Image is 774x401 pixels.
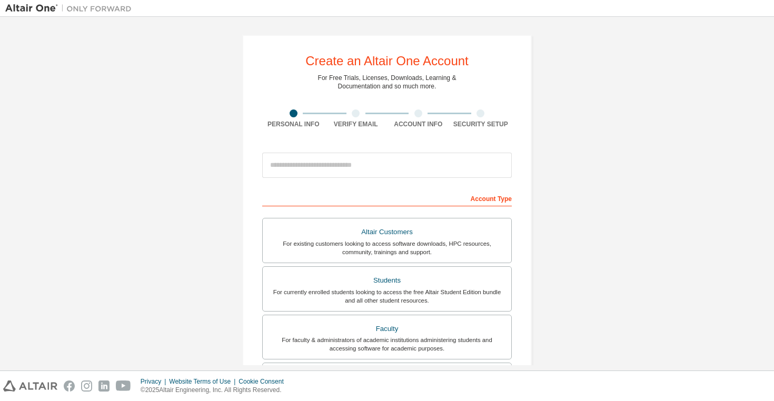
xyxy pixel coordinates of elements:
[305,55,469,67] div: Create an Altair One Account
[98,380,110,392] img: linkedin.svg
[3,380,57,392] img: altair_logo.svg
[262,120,325,128] div: Personal Info
[269,225,505,239] div: Altair Customers
[318,74,457,91] div: For Free Trials, Licenses, Downloads, Learning & Documentation and so much more.
[116,380,131,392] img: youtube.svg
[262,189,512,206] div: Account Type
[269,322,505,336] div: Faculty
[387,120,450,128] div: Account Info
[269,273,505,288] div: Students
[325,120,388,128] div: Verify Email
[141,377,169,386] div: Privacy
[269,288,505,305] div: For currently enrolled students looking to access the free Altair Student Edition bundle and all ...
[81,380,92,392] img: instagram.svg
[141,386,290,395] p: © 2025 Altair Engineering, Inc. All Rights Reserved.
[239,377,290,386] div: Cookie Consent
[169,377,239,386] div: Website Terms of Use
[269,239,505,256] div: For existing customers looking to access software downloads, HPC resources, community, trainings ...
[5,3,137,14] img: Altair One
[269,336,505,353] div: For faculty & administrators of academic institutions administering students and accessing softwa...
[450,120,512,128] div: Security Setup
[64,380,75,392] img: facebook.svg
